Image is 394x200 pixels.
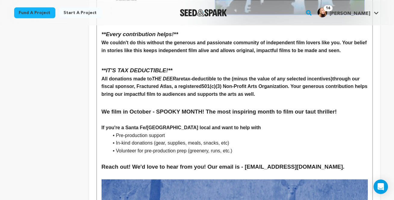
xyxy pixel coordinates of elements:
em: **Every contribution helps!** [101,31,178,37]
h4: All donations made to are through our fiscal sponsor, Fractured Atlas, a registered . Your genero... [101,75,368,98]
em: THE DEER [152,76,176,81]
span: Julia C.'s Profile [316,6,380,19]
img: 9bca477974fd9e9f.jpg [318,8,327,17]
img: Seed&Spark Logo Dark Mode [180,9,227,16]
strong: If you're a Santa Fe/[GEOGRAPHIC_DATA] local and want to help with [101,125,261,130]
li: Pre-production support [109,132,368,139]
a: Fund a project [14,7,55,18]
a: Start a project [59,7,102,18]
li: In-kind donations (gear, supplies, meals, snacks, etc) [109,139,368,147]
div: Open Intercom Messenger [374,180,388,194]
h4: We couldn't do this without the generous and passionate community of independent film lovers like... [101,39,368,54]
strong: 501(c)(3) Non-Profit Arts Organization [202,84,288,89]
div: Julia C.'s Profile [318,8,370,17]
h3: We film in October - SPOOKY MONTH! The most inspiring month to film our taut thriller! [101,107,368,116]
span: [PERSON_NAME] [330,11,370,16]
li: Volunteer for pre-production prep (greenery, runs, etc.) [109,147,368,155]
a: Julia C.'s Profile [316,6,380,17]
h3: Reach out! We'd love to hear from you! Our email is - [EMAIL_ADDRESS][DOMAIN_NAME]. [101,162,368,171]
span: 16 [324,5,333,11]
a: Seed&Spark Homepage [180,9,227,16]
em: **IT'S TAX DEDUCTIBLE!** [101,67,172,73]
strong: tax-deductible to the (minus the value of any selected incentives) [183,76,332,81]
